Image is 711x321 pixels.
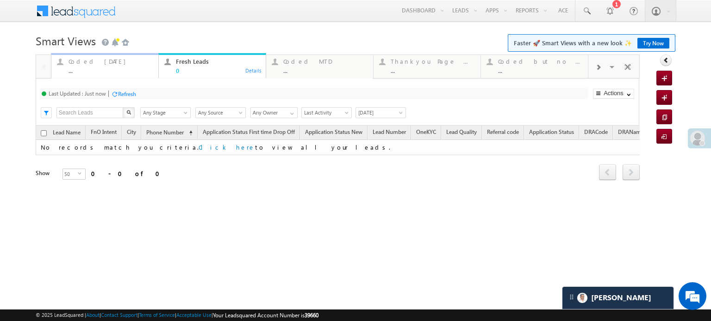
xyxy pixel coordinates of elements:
span: Carter [591,293,651,302]
a: DRACode [580,127,612,139]
a: Phone Number (sorted ascending) [142,127,197,139]
a: Try Now [637,38,669,48]
a: Any Stage [140,107,191,118]
span: Lead Number [373,128,406,135]
span: [DATE] [356,109,403,117]
a: Application Status [524,127,579,139]
div: ... [69,67,153,74]
a: Referral code [482,127,524,139]
a: About [86,312,100,318]
div: Lead Source Filter [195,107,246,118]
a: Any Source [195,107,246,118]
div: carter-dragCarter[PERSON_NAME] [562,286,674,309]
span: next [623,164,640,180]
div: Details [245,66,262,74]
span: FnO Intent [91,128,117,135]
a: Lead Quality [442,127,481,139]
div: Refresh [118,91,136,97]
a: Coded [DATE]... [51,53,159,78]
input: Type to Search [250,107,298,118]
span: Last Activity [302,109,349,117]
span: prev [599,164,616,180]
a: Application Status New [300,127,367,139]
span: DRACode [584,128,608,135]
div: Owner Filter [250,107,297,118]
a: prev [599,165,616,180]
a: [DATE] [355,107,406,118]
input: Check all records [41,130,47,136]
span: Phone Number [146,129,184,136]
span: Application Status New [305,128,362,135]
a: FnO Intent [86,127,121,139]
a: Coded but no Recording... [480,55,588,78]
a: Last Activity [301,107,352,118]
div: ... [391,67,475,74]
span: OneKYC [416,128,436,135]
a: Show All Items [285,108,297,117]
a: Lead Number [368,127,411,139]
button: Actions [593,89,634,99]
span: (sorted ascending) [185,129,193,137]
div: Show [36,169,55,177]
a: next [623,165,640,180]
a: DRAName [613,127,649,139]
img: Search [126,110,131,115]
span: 50 [63,169,78,179]
div: Coded [DATE] [69,58,153,65]
span: Faster 🚀 Smart Views with a new look ✨ [514,38,669,48]
a: Thankyou Page leads... [373,55,481,78]
div: 0 - 0 of 0 [91,168,165,179]
img: carter-drag [568,293,575,301]
a: Click here [199,143,255,151]
a: City [122,127,141,139]
input: Search Leads [56,107,124,118]
span: Application Status [529,128,574,135]
span: Any Stage [141,109,187,117]
div: Last Updated : Just now [49,90,106,97]
span: Lead Quality [446,128,477,135]
span: Referral code [487,128,519,135]
a: Coded MTD... [266,55,374,78]
a: Terms of Service [139,312,175,318]
span: City [127,128,136,135]
div: Fresh Leads [176,58,260,65]
a: Application Status First time Drop Off [198,127,299,139]
div: Coded MTD [283,58,368,65]
div: ... [498,67,582,74]
a: OneKYC [412,127,441,139]
a: Fresh Leads0Details [158,53,266,79]
span: Smart Views [36,33,96,48]
div: Thankyou Page leads [391,58,475,65]
a: Acceptable Use [176,312,212,318]
span: © 2025 LeadSquared | | | | | [36,311,318,320]
div: ... [283,67,368,74]
div: Coded but no Recording [498,58,582,65]
span: Any Source [196,109,243,117]
span: DRAName [618,128,644,135]
span: Application Status First time Drop Off [203,128,295,135]
a: Contact Support [101,312,137,318]
a: Lead Name [48,127,85,139]
div: 0 [176,67,260,74]
span: select [78,171,85,176]
span: 39660 [305,312,318,319]
img: Carter [577,293,587,303]
div: Lead Stage Filter [140,107,191,118]
span: Your Leadsquared Account Number is [213,312,318,319]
